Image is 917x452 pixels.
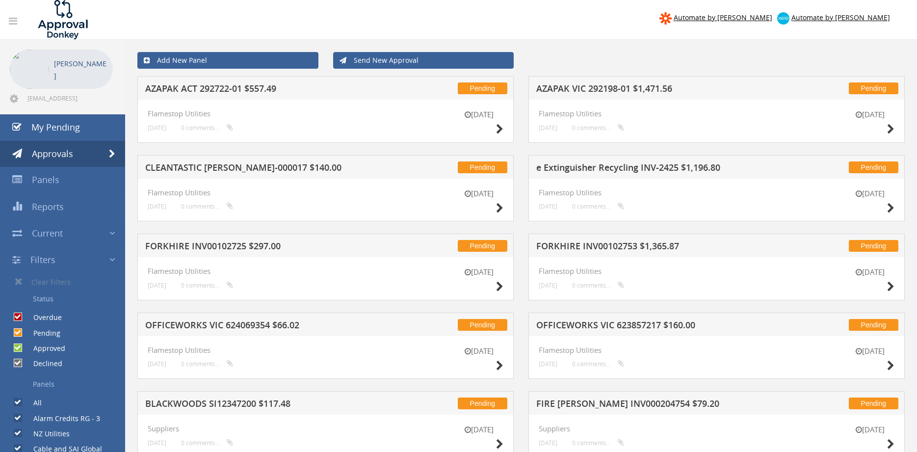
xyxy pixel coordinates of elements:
[148,439,166,447] small: [DATE]
[454,109,503,120] small: [DATE]
[24,414,100,424] label: Alarm Credits RG - 3
[849,82,898,94] span: Pending
[539,425,894,433] h4: Suppliers
[536,84,789,96] h5: AZAPAK VIC 292198-01 $1,471.56
[845,109,894,120] small: [DATE]
[539,346,894,354] h4: Flamestop Utilities
[333,52,514,69] a: Send New Approval
[539,282,557,289] small: [DATE]
[536,241,789,254] h5: FORKHIRE INV00102753 $1,365.87
[31,121,80,133] span: My Pending
[148,346,503,354] h4: Flamestop Utilities
[137,52,318,69] a: Add New Panel
[181,360,233,368] small: 0 comments...
[849,319,898,331] span: Pending
[32,227,63,239] span: Current
[181,124,233,132] small: 0 comments...
[536,320,789,333] h5: OFFICEWORKS VIC 623857217 $160.00
[454,188,503,199] small: [DATE]
[458,319,507,331] span: Pending
[24,429,70,439] label: NZ Utilities
[148,188,503,197] h4: Flamestop Utilities
[539,267,894,275] h4: Flamestop Utilities
[148,282,166,289] small: [DATE]
[145,84,398,96] h5: AZAPAK ACT 292722-01 $557.49
[148,267,503,275] h4: Flamestop Utilities
[536,163,789,175] h5: e Extinguisher Recycling INV-2425 $1,196.80
[536,399,789,411] h5: FIRE [PERSON_NAME] INV000204754 $79.20
[849,398,898,409] span: Pending
[454,425,503,435] small: [DATE]
[454,267,503,277] small: [DATE]
[148,124,166,132] small: [DATE]
[845,188,894,199] small: [DATE]
[24,313,62,322] label: Overdue
[24,328,60,338] label: Pending
[30,254,55,266] span: Filters
[458,240,507,252] span: Pending
[458,161,507,173] span: Pending
[145,163,398,175] h5: CLEANTASTIC [PERSON_NAME]-000017 $140.00
[148,425,503,433] h4: Suppliers
[145,241,398,254] h5: FORKHIRE INV00102725 $297.00
[791,13,890,22] span: Automate by [PERSON_NAME]
[7,291,125,307] a: Status
[539,109,894,118] h4: Flamestop Utilities
[7,376,125,393] a: Panels
[145,320,398,333] h5: OFFICEWORKS VIC 624069354 $66.02
[845,425,894,435] small: [DATE]
[845,346,894,356] small: [DATE]
[539,203,557,210] small: [DATE]
[674,13,772,22] span: Automate by [PERSON_NAME]
[24,359,62,369] label: Declined
[539,188,894,197] h4: Flamestop Utilities
[458,82,507,94] span: Pending
[32,148,73,160] span: Approvals
[539,439,557,447] small: [DATE]
[148,109,503,118] h4: Flamestop Utilities
[458,398,507,409] span: Pending
[539,124,557,132] small: [DATE]
[32,174,59,186] span: Panels
[845,267,894,277] small: [DATE]
[572,203,624,210] small: 0 comments...
[7,273,125,291] a: Clear Filters
[148,203,166,210] small: [DATE]
[32,201,64,213] span: Reports
[54,57,108,82] p: [PERSON_NAME]
[24,344,65,353] label: Approved
[454,346,503,356] small: [DATE]
[849,161,898,173] span: Pending
[659,12,672,25] img: zapier-logomark.png
[572,124,624,132] small: 0 comments...
[145,399,398,411] h5: BLACKWOODS SI12347200 $117.48
[539,360,557,368] small: [DATE]
[148,360,166,368] small: [DATE]
[572,282,624,289] small: 0 comments...
[181,439,233,447] small: 0 comments...
[24,398,42,408] label: All
[181,203,233,210] small: 0 comments...
[27,94,111,102] span: [EMAIL_ADDRESS][DOMAIN_NAME]
[572,439,624,447] small: 0 comments...
[181,282,233,289] small: 0 comments...
[849,240,898,252] span: Pending
[572,360,624,368] small: 0 comments...
[777,12,789,25] img: xero-logo.png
